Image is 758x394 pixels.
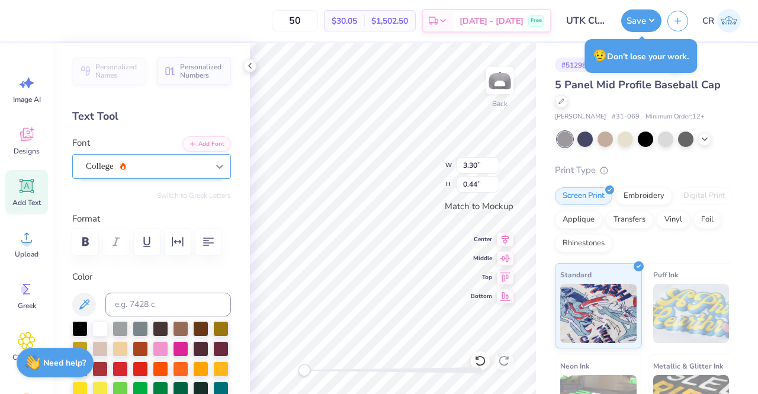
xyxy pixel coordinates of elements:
button: Save [621,9,661,32]
div: Screen Print [555,187,612,205]
span: Free [531,17,542,25]
div: Foil [693,211,721,229]
span: $1,502.50 [371,15,408,27]
button: Personalized Numbers [157,57,231,85]
div: Back [492,98,508,109]
div: Don’t lose your work. [584,39,697,73]
div: Accessibility label [298,364,310,376]
img: Back [488,69,512,92]
span: Center [471,235,492,244]
span: Standard [560,268,592,281]
span: Bottom [471,292,492,301]
span: Image AI [13,95,41,104]
span: [PERSON_NAME] [555,112,606,122]
span: $30.05 [332,15,357,27]
div: # 512980A [555,57,602,72]
div: Embroidery [616,187,672,205]
span: Neon Ink [560,360,589,372]
img: Puff Ink [653,284,730,343]
span: Top [471,273,492,282]
label: Format [72,212,231,226]
div: Transfers [606,211,653,229]
div: Rhinestones [555,235,612,252]
span: Metallic & Glitter Ink [653,360,723,372]
span: Add Text [12,198,41,207]
div: Applique [555,211,602,229]
input: – – [272,10,318,31]
span: Greek [18,301,36,310]
img: Standard [560,284,637,343]
span: Clipart & logos [7,353,46,371]
span: [DATE] - [DATE] [460,15,523,27]
button: Add Font [182,136,231,152]
span: 😥 [593,48,607,63]
strong: Need help? [43,357,86,369]
div: Digital Print [676,187,733,205]
button: Personalized Names [72,57,146,85]
span: Personalized Numbers [180,63,224,79]
span: Upload [15,249,38,259]
label: Font [72,136,90,150]
a: CR [697,9,746,33]
input: e.g. 7428 c [105,293,231,316]
input: Untitled Design [557,9,615,33]
span: Middle [471,254,492,263]
span: Minimum Order: 12 + [645,112,705,122]
span: 5 Panel Mid Profile Baseball Cap [555,78,721,92]
label: Color [72,270,231,284]
span: Designs [14,146,40,156]
div: Print Type [555,164,734,177]
button: Switch to Greek Letters [157,191,231,200]
span: Personalized Names [95,63,139,79]
span: # 31-069 [612,112,640,122]
span: CR [702,14,714,28]
span: Puff Ink [653,268,678,281]
div: Text Tool [72,108,231,124]
div: Vinyl [657,211,690,229]
img: Conner Roberts [717,9,741,33]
